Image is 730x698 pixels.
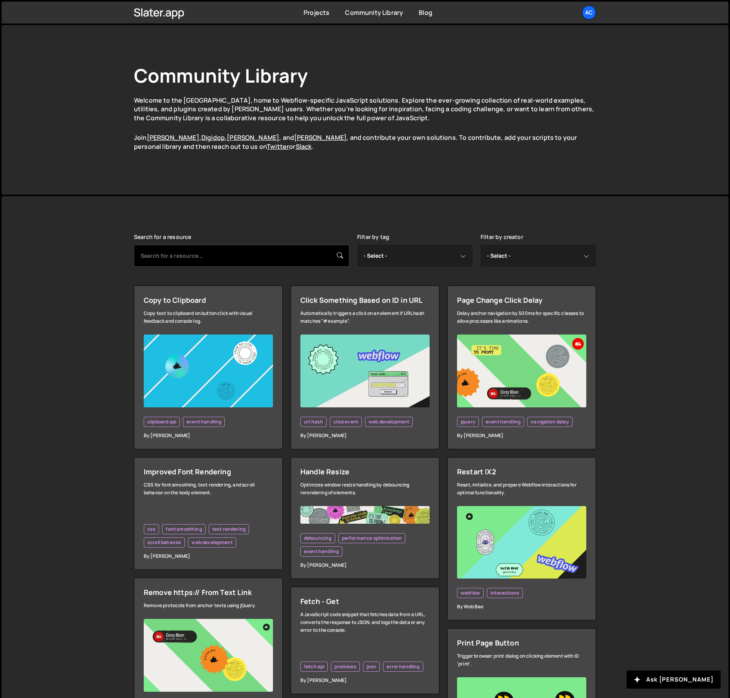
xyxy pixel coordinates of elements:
a: Community Library [345,8,403,17]
a: Projects [304,8,329,17]
button: Ask [PERSON_NAME] [627,671,721,689]
a: Blog [419,8,432,17]
a: Ac [582,5,596,20]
